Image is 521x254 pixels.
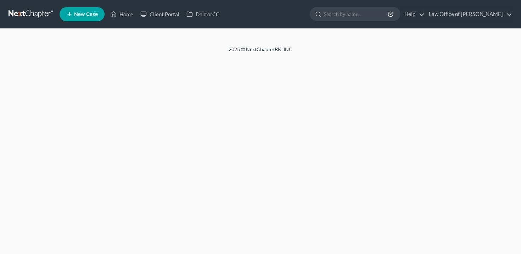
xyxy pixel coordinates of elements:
[107,8,137,21] a: Home
[74,12,98,17] span: New Case
[324,7,389,21] input: Search by name...
[58,46,463,59] div: 2025 © NextChapterBK, INC
[183,8,223,21] a: DebtorCC
[137,8,183,21] a: Client Portal
[425,8,512,21] a: Law Office of [PERSON_NAME]
[401,8,425,21] a: Help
